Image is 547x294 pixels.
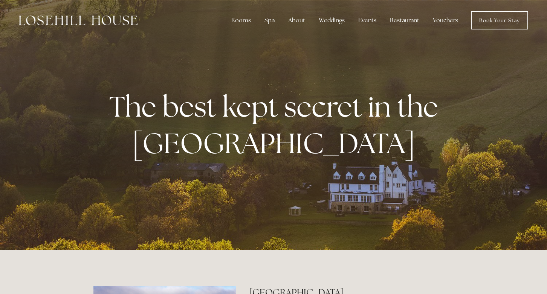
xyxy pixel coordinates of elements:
div: About [282,13,311,28]
div: Events [352,13,382,28]
a: Book Your Stay [471,11,528,29]
strong: The best kept secret in the [GEOGRAPHIC_DATA] [109,88,444,162]
a: Vouchers [427,13,464,28]
img: Losehill House [19,15,138,25]
div: Restaurant [384,13,425,28]
div: Weddings [313,13,351,28]
div: Spa [258,13,281,28]
div: Rooms [225,13,257,28]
